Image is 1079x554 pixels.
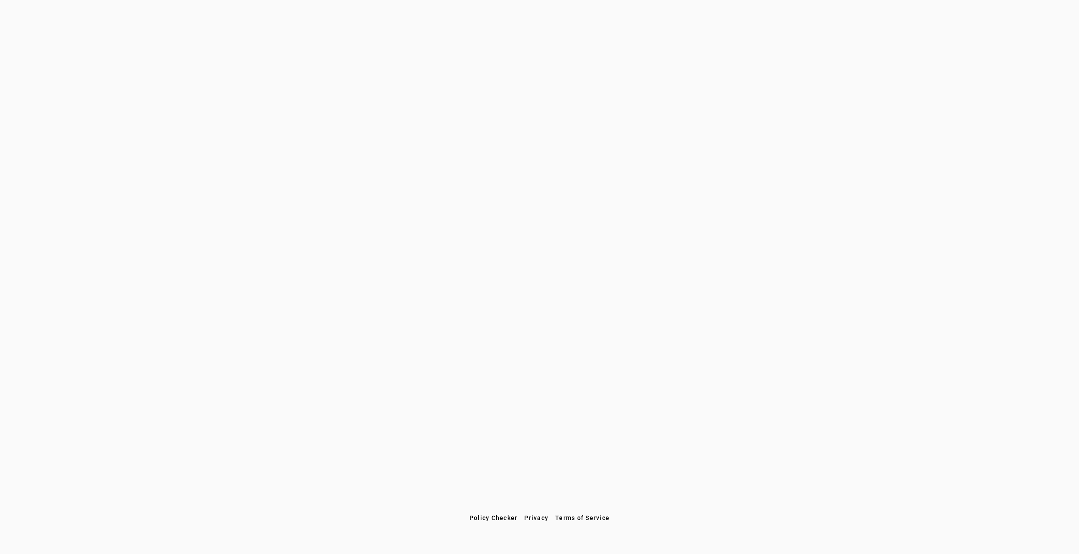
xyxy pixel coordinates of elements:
button: Terms of Service [552,510,613,526]
button: Privacy [521,510,552,526]
span: Terms of Service [555,514,609,521]
button: Policy Checker [466,510,521,526]
span: Policy Checker [470,514,518,521]
span: Privacy [524,514,548,521]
